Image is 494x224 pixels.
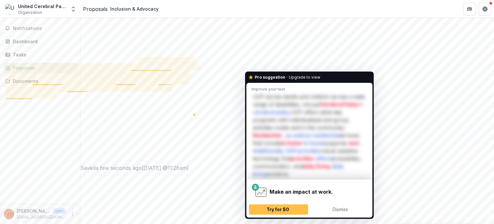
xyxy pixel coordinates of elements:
a: Documents [3,76,78,86]
a: Dashboard [3,36,78,47]
div: Saved a few seconds ago ( [DATE] @ 11:26am ) [80,164,494,172]
div: Proposals [13,64,72,71]
a: Proposals [83,5,108,13]
a: Proposals [3,63,78,73]
div: Inclusion & Advocacy [110,5,159,12]
button: Partners [463,3,476,15]
div: Tasks [13,51,72,58]
div: Documents [13,78,72,84]
nav: breadcrumb [83,4,161,14]
p: [PERSON_NAME] <[EMAIL_ADDRESS][DOMAIN_NAME]> <[EMAIL_ADDRESS][DOMAIN_NAME]> [17,208,50,214]
button: Notifications [3,23,78,34]
p: User [53,208,66,214]
a: Tasks [3,49,78,60]
div: Joanna Marrero <grants@ucpect.org> <grants@ucpect.org> [7,212,12,216]
button: Get Help [479,3,491,15]
div: United Cerebral Palsy Association of Eastern [US_STATE] Inc. [18,3,66,10]
button: More [69,210,76,218]
p: [EMAIL_ADDRESS][DOMAIN_NAME] [17,214,66,220]
span: Organization [18,10,42,15]
button: Open entity switcher [69,3,78,15]
img: United Cerebral Palsy Association of Eastern Connecticut Inc. [5,4,15,14]
span: Notifications [13,26,75,31]
div: Dashboard [13,38,72,45]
